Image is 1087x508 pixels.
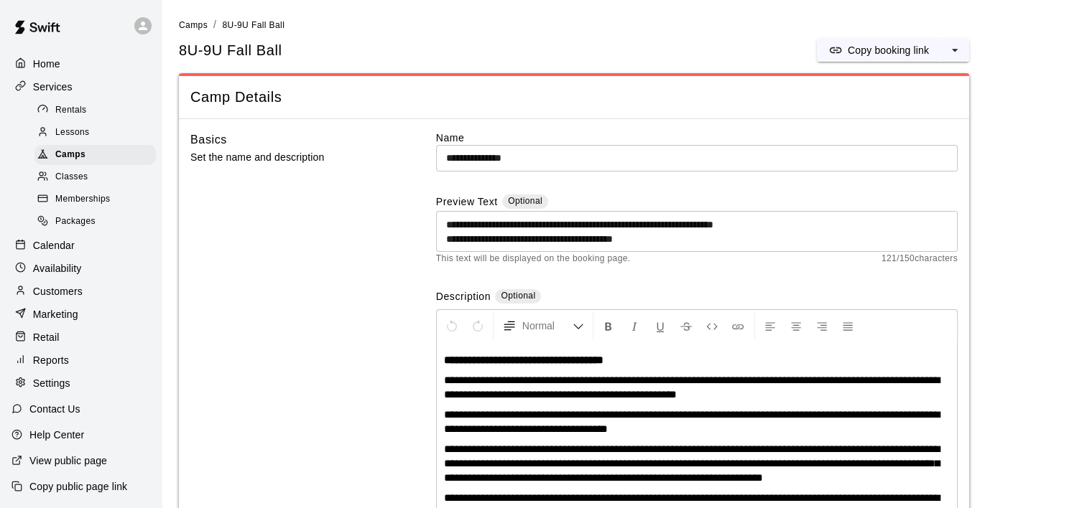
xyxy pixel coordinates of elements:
div: Packages [34,212,156,232]
span: Memberships [55,192,110,207]
label: Name [436,131,958,145]
a: Memberships [34,189,162,211]
a: Reports [11,349,150,371]
div: Lessons [34,123,156,143]
p: Contact Us [29,402,80,416]
button: select merge strategy [940,39,969,62]
button: Redo [466,313,490,339]
button: Format Bold [596,313,621,339]
span: Optional [501,291,535,301]
p: Help Center [29,428,84,442]
button: Format Strikethrough [674,313,698,339]
p: Set the name and description [190,149,390,166]
h6: Basics [190,131,227,149]
button: Format Underline [648,313,672,339]
label: Description [436,289,491,306]
span: Camps [55,148,85,162]
button: Left Align [758,313,782,339]
a: Retail [11,326,150,348]
p: Settings [33,376,70,390]
span: Classes [55,170,88,184]
button: Insert Code [700,313,724,339]
div: Classes [34,167,156,187]
div: Memberships [34,189,156,210]
div: Rentals [34,100,156,121]
button: Justify Align [836,313,860,339]
button: Copy booking link [817,39,940,62]
span: 8U-9U Fall Ball [222,20,285,30]
span: This text will be displayed on the booking page. [436,252,631,266]
a: Marketing [11,304,150,325]
a: Home [11,53,150,75]
span: Camps [179,20,208,30]
a: Lessons [34,121,162,144]
span: Camp Details [190,88,958,107]
a: Rentals [34,99,162,121]
p: Availability [33,261,82,276]
a: Customers [11,281,150,302]
a: Services [11,76,150,98]
a: Packages [34,211,162,233]
p: Retail [33,330,60,344]
a: Calendar [11,235,150,256]
p: View public page [29,453,107,468]
li: / [213,17,216,32]
div: Camps [34,145,156,165]
button: Insert Link [726,313,750,339]
span: Normal [522,319,573,333]
p: Calendar [33,238,75,253]
p: Home [33,57,60,71]
p: Copy public page link [29,479,127,494]
p: Reports [33,353,69,367]
span: 121 / 150 characters [882,252,958,266]
button: Right Align [810,313,834,339]
a: Camps [179,19,208,30]
span: Lessons [55,126,90,140]
span: Packages [55,215,96,229]
p: Customers [33,284,83,298]
button: Format Italics [622,313,647,339]
button: Center Align [784,313,808,339]
p: Marketing [33,307,78,321]
a: Classes [34,166,162,189]
p: Services [33,80,73,94]
span: Rentals [55,103,87,118]
a: Availability [11,258,150,279]
h5: 8U-9U Fall Ball [179,41,282,60]
a: Camps [34,144,162,166]
nav: breadcrumb [179,17,1070,33]
button: Undo [440,313,464,339]
div: split button [817,39,969,62]
p: Copy booking link [848,43,929,57]
span: Optional [508,196,542,206]
a: Settings [11,372,150,394]
label: Preview Text [436,194,498,211]
button: Formatting Options [496,313,590,339]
